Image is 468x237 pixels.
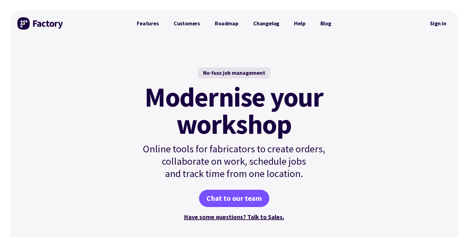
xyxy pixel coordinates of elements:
[129,17,339,30] nav: Primary Navigation
[207,17,246,30] a: Roadmap
[145,83,323,138] mark: Modernise your workshop
[129,17,166,30] a: Features
[426,16,451,31] a: Sign in
[166,17,207,30] a: Customers
[17,17,64,30] img: Factory
[184,213,284,221] a: Have some questions? Talk to Sales.
[426,16,451,31] nav: Secondary Navigation
[246,17,287,30] a: Changelog
[198,67,270,78] div: No-fuss job management
[313,17,339,30] a: Blog
[287,17,313,30] a: Help
[129,143,339,180] p: Online tools for fabricators to create orders, collaborate on work, schedule jobs and track time ...
[360,170,468,237] iframe: Chat Widget
[199,190,269,207] a: Chat to our team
